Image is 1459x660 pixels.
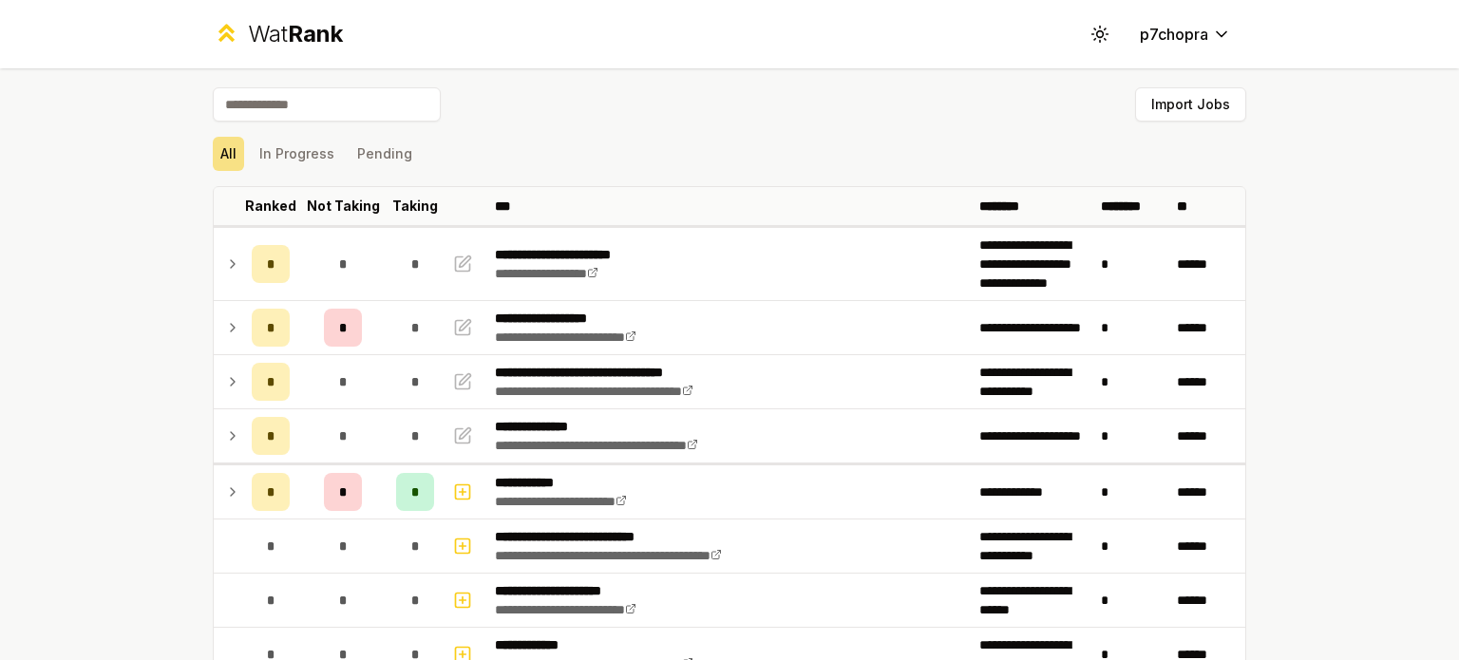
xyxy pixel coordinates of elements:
button: All [213,137,244,171]
p: Taking [392,197,438,216]
button: In Progress [252,137,342,171]
button: Import Jobs [1135,87,1246,122]
span: Rank [288,20,343,47]
p: Ranked [245,197,296,216]
div: Wat [248,19,343,49]
span: p7chopra [1140,23,1208,46]
p: Not Taking [307,197,380,216]
button: p7chopra [1125,17,1246,51]
button: Pending [350,137,420,171]
a: WatRank [213,19,343,49]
